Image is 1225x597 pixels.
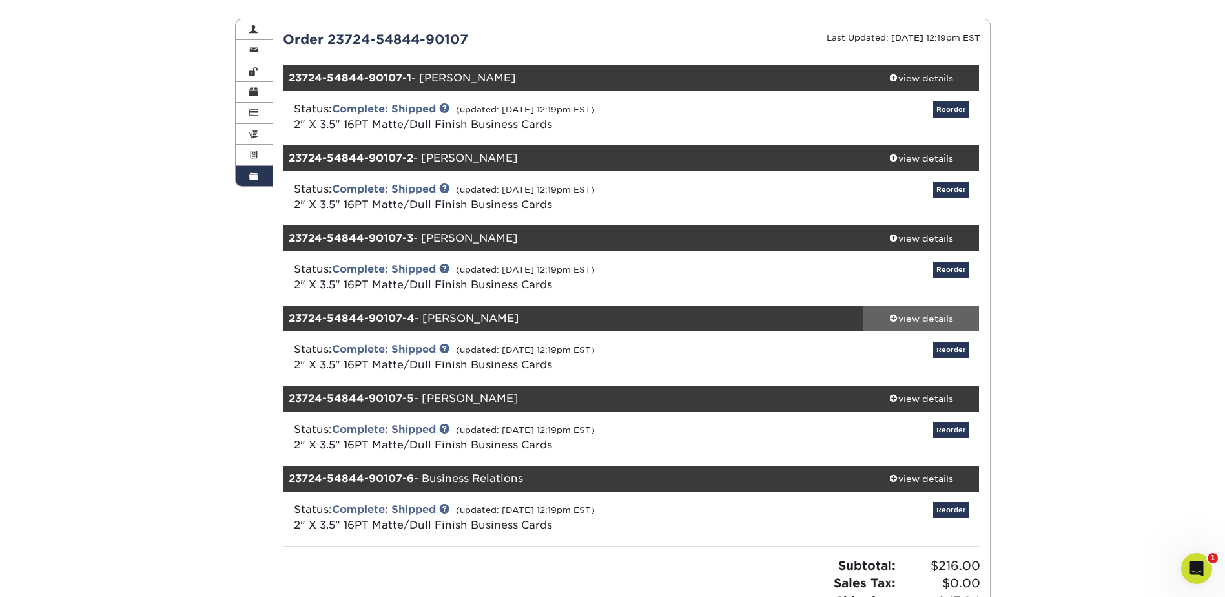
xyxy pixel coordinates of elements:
[863,472,980,485] div: view details
[284,342,747,373] div: Status:
[283,65,863,91] div: - [PERSON_NAME]
[332,183,436,195] a: Complete: Shipped
[863,312,980,325] div: view details
[863,225,980,251] a: view details
[863,152,980,165] div: view details
[863,65,980,91] a: view details
[933,422,969,438] a: Reorder
[332,343,436,355] a: Complete: Shipped
[834,576,896,590] strong: Sales Tax:
[900,574,980,592] span: $0.00
[863,145,980,171] a: view details
[284,502,747,533] div: Status:
[1208,553,1218,563] span: 1
[289,232,413,244] strong: 23724-54844-90107-3
[273,30,632,49] div: Order 23724-54844-90107
[294,198,552,211] a: 2" X 3.5" 16PT Matte/Dull Finish Business Cards
[284,262,747,293] div: Status:
[456,505,595,515] small: (updated: [DATE] 12:19pm EST)
[863,466,980,492] a: view details
[289,392,414,404] strong: 23724-54844-90107-5
[289,152,413,164] strong: 23724-54844-90107-2
[283,225,863,251] div: - [PERSON_NAME]
[294,439,552,451] a: 2" X 3.5" 16PT Matte/Dull Finish Business Cards
[933,262,969,278] a: Reorder
[283,145,863,171] div: - [PERSON_NAME]
[294,278,552,291] a: 2" X 3.5" 16PT Matte/Dull Finish Business Cards
[283,466,863,492] div: - Business Relations
[284,422,747,453] div: Status:
[289,312,415,324] strong: 23724-54844-90107-4
[838,558,896,572] strong: Subtotal:
[284,101,747,132] div: Status:
[933,502,969,518] a: Reorder
[332,503,436,516] a: Complete: Shipped
[900,557,980,575] span: $216.00
[332,103,436,115] a: Complete: Shipped
[933,342,969,358] a: Reorder
[332,263,436,275] a: Complete: Shipped
[456,425,595,435] small: (updated: [DATE] 12:19pm EST)
[456,105,595,114] small: (updated: [DATE] 12:19pm EST)
[863,72,980,85] div: view details
[332,423,436,435] a: Complete: Shipped
[294,118,552,131] a: 2" X 3.5" 16PT Matte/Dull Finish Business Cards
[863,306,980,331] a: view details
[284,182,747,213] div: Status:
[827,33,980,43] small: Last Updated: [DATE] 12:19pm EST
[933,101,969,118] a: Reorder
[863,232,980,245] div: view details
[456,185,595,194] small: (updated: [DATE] 12:19pm EST)
[289,72,411,84] strong: 23724-54844-90107-1
[456,345,595,355] small: (updated: [DATE] 12:19pm EST)
[294,359,552,371] a: 2" X 3.5" 16PT Matte/Dull Finish Business Cards
[283,386,863,412] div: - [PERSON_NAME]
[933,182,969,198] a: Reorder
[283,306,863,331] div: - [PERSON_NAME]
[294,519,552,531] a: 2" X 3.5" 16PT Matte/Dull Finish Business Cards
[1181,553,1212,584] iframe: Intercom live chat
[863,392,980,405] div: view details
[863,386,980,412] a: view details
[456,265,595,275] small: (updated: [DATE] 12:19pm EST)
[289,472,414,485] strong: 23724-54844-90107-6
